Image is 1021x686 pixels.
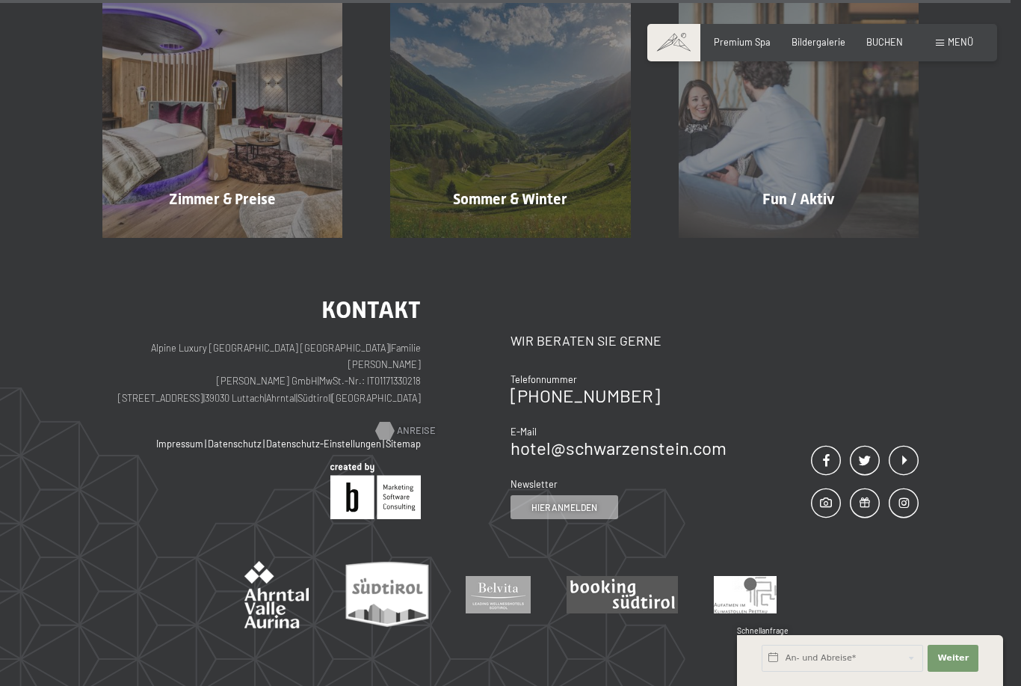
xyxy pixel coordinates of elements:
[510,332,661,349] span: Wir beraten Sie gerne
[389,342,391,354] span: |
[928,645,978,672] button: Weiter
[330,463,421,519] img: Brandnamic GmbH | Leading Hospitality Solutions
[937,652,969,664] span: Weiter
[948,36,973,48] span: Menü
[321,295,421,324] span: Kontakt
[386,438,421,450] a: Sitemap
[397,424,436,438] span: Anreise
[330,392,332,404] span: |
[296,392,297,404] span: |
[737,626,789,635] span: Schnellanfrage
[266,438,381,450] a: Datenschutz-Einstellungen
[205,438,206,450] span: |
[792,36,845,48] a: Bildergalerie
[714,36,771,48] a: Premium Spa
[453,190,567,208] span: Sommer & Winter
[510,373,577,385] span: Telefonnummer
[510,437,727,459] a: hotel@schwarzenstein.com
[263,438,265,450] span: |
[762,190,835,208] span: Fun / Aktiv
[102,340,421,407] p: Alpine Luxury [GEOGRAPHIC_DATA] [GEOGRAPHIC_DATA] Familie [PERSON_NAME] [PERSON_NAME] GmbH MwSt.-...
[531,501,597,514] span: Hier anmelden
[376,424,421,438] a: Anreise
[510,385,660,406] a: [PHONE_NUMBER]
[203,392,205,404] span: |
[383,438,384,450] span: |
[866,36,903,48] a: BUCHEN
[156,438,203,450] a: Impressum
[169,190,276,208] span: Zimmer & Preise
[208,438,262,450] a: Datenschutz
[265,392,266,404] span: |
[318,375,319,387] span: |
[510,426,537,438] span: E-Mail
[510,478,558,490] span: Newsletter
